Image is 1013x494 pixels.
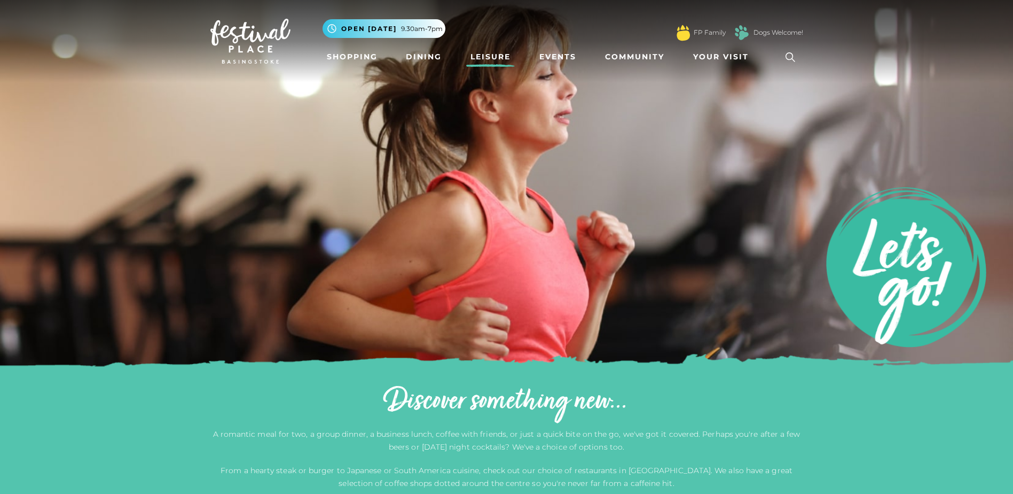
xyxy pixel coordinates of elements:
[210,464,803,490] p: From a hearty steak or burger to Japanese or South America cuisine, check out our choice of resta...
[341,24,397,34] span: Open [DATE]
[402,47,446,67] a: Dining
[466,47,515,67] a: Leisure
[535,47,580,67] a: Events
[693,51,749,63] span: Your Visit
[210,428,803,453] p: A romantic meal for two, a group dinner, a business lunch, coffee with friends, or just a quick b...
[753,28,803,37] a: Dogs Welcome!
[601,47,669,67] a: Community
[210,385,803,419] h2: Discover something new...
[210,19,290,64] img: Festival Place Logo
[323,47,382,67] a: Shopping
[401,24,443,34] span: 9.30am-7pm
[323,19,445,38] button: Open [DATE] 9.30am-7pm
[689,47,758,67] a: Your Visit
[694,28,726,37] a: FP Family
